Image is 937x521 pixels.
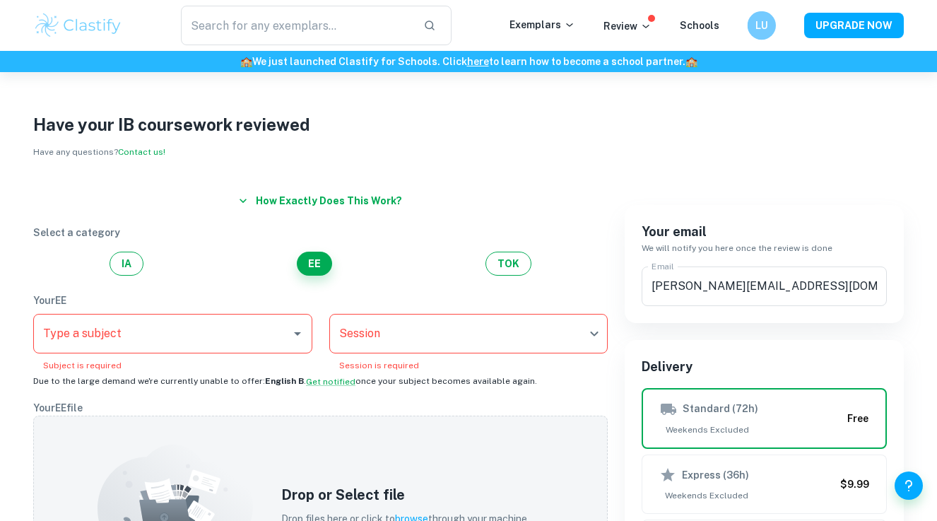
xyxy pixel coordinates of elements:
p: Subject is required [43,359,302,372]
p: Select a category [33,225,608,240]
p: Exemplars [509,17,575,33]
button: Standard (72h)Weekends ExcludedFree [642,388,887,449]
p: Session is required [339,359,599,372]
button: Help and Feedback [895,472,923,500]
a: here [467,56,489,67]
h6: We will notify you here once the review is done [642,242,887,255]
span: Have any questions? [33,147,165,157]
h6: LU [753,18,770,33]
label: Email [652,260,674,272]
button: Open [288,324,307,344]
h6: We just launched Clastify for Schools. Click to learn how to become a school partner. [3,54,934,69]
p: Your EE [33,293,608,308]
span: Due to the large demand we're currently unable to offer: . once your subject becomes available ag... [33,376,537,386]
button: EE [297,252,332,276]
p: Review [603,18,652,34]
span: 🏫 [240,56,252,67]
button: TOK [485,252,531,276]
button: UPGRADE NOW [804,13,904,38]
h6: Standard (72h) [683,401,758,418]
button: IA [110,252,143,276]
button: Get notified [306,375,355,388]
h1: Have your IB coursework reviewed [33,112,904,137]
img: Clastify logo [33,11,123,40]
input: Search for any exemplars... [181,6,412,45]
p: Your EE file [33,400,608,416]
button: LU [748,11,776,40]
button: How exactly does this work? [233,188,408,213]
a: Schools [680,20,719,31]
button: Express (36h)Weekends Excluded$9.99 [642,455,887,514]
h6: Delivery [642,357,887,377]
b: English B [265,376,304,386]
h6: Express (36h) [682,467,749,483]
a: Contact us! [118,147,165,157]
h5: Drop or Select file [281,484,527,505]
span: 🏫 [685,56,697,67]
span: Weekends Excluded [659,489,835,502]
span: Weekends Excluded [660,423,842,436]
input: We'll contact you here [642,267,887,306]
h6: $9.99 [840,476,869,492]
h6: Your email [642,222,887,242]
h6: Free [847,411,868,426]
